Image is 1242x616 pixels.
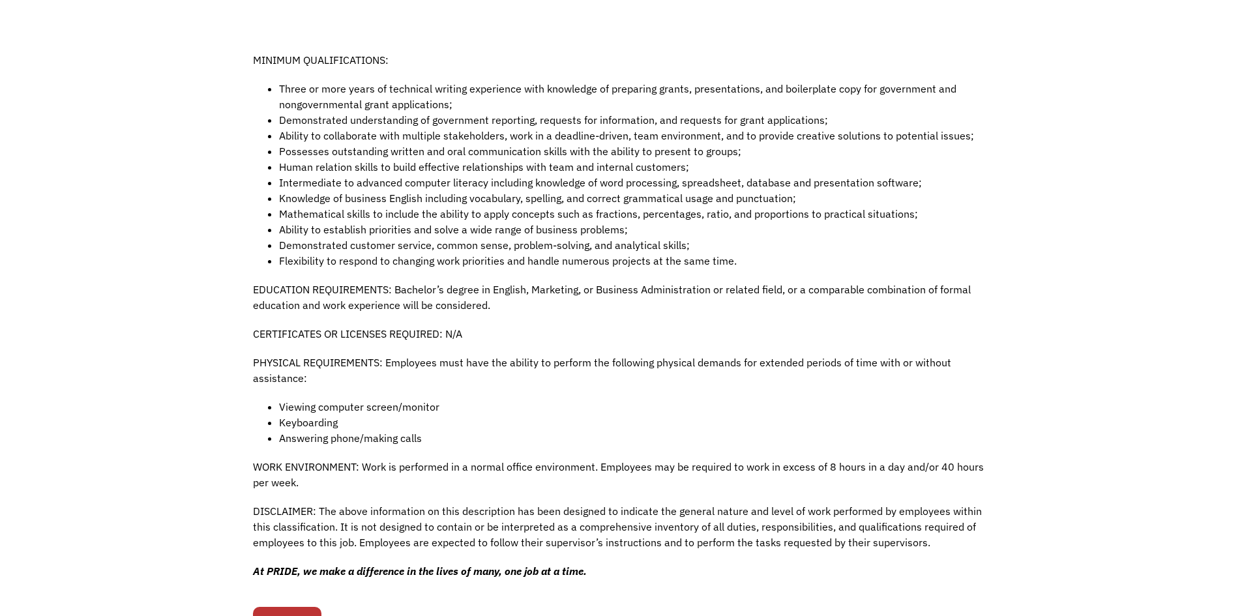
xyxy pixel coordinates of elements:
[279,399,990,415] li: Viewing computer screen/monitor
[279,253,990,269] li: Flexibility to respond to changing work priorities and handle numerous projects at the same time.
[279,206,990,222] li: Mathematical skills to include the ability to apply concepts such as fractions, percentages, rati...
[253,326,990,342] p: CERTIFICATES OR LICENSES REQUIRED: N/A
[279,159,990,175] li: Human relation skills to build effective relationships with team and internal customers;
[279,415,990,430] li: Keyboarding
[279,222,990,237] li: Ability to establish priorities and solve a wide range of business problems;
[279,81,990,112] li: Three or more years of technical writing experience with knowledge of preparing grants, presentat...
[253,503,990,550] p: DISCLAIMER: The above information on this description has been designed to indicate the general n...
[253,282,990,313] p: EDUCATION REQUIREMENTS: Bachelor’s degree in English, Marketing, or Business Administration or re...
[279,128,990,143] li: Ability to collaborate with multiple stakeholders, work in a deadline-driven, team environment, a...
[279,112,990,128] li: Demonstrated understanding of government reporting, requests for information, and requests for gr...
[253,355,990,386] p: PHYSICAL REQUIREMENTS: Employees must have the ability to perform the following physical demands ...
[279,143,990,159] li: Possesses outstanding written and oral communication skills with the ability to present to groups;
[253,565,587,578] strong: At PRIDE, we make a difference in the lives of many, one job at a time.
[279,430,990,446] li: Answering phone/making calls
[279,237,990,253] li: Demonstrated customer service, common sense, problem-solving, and analytical skills;
[253,459,990,490] p: WORK ENVIRONMENT: Work is performed in a normal office environment. Employees may be required to ...
[279,190,990,206] li: Knowledge of business English including vocabulary, spelling, and correct grammatical usage and p...
[253,52,990,68] p: MINIMUM QUALIFICATIONS:
[279,175,990,190] li: Intermediate to advanced computer literacy including knowledge of word processing, spreadsheet, d...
